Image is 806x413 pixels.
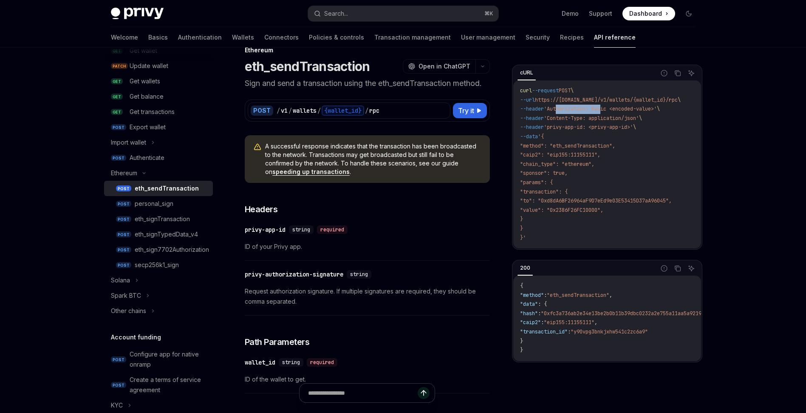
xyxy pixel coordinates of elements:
span: "caip2" [520,319,541,326]
div: Authenticate [130,153,164,163]
img: dark logo [111,8,164,20]
span: : [568,328,571,335]
span: }' [520,234,526,241]
a: API reference [594,27,636,48]
a: POSTConfigure app for native onramp [104,347,213,372]
span: "y90vpg3bnkjxhw541c2zc6a9" [571,328,648,335]
div: personal_sign [135,199,173,209]
p: Sign and send a transaction using the eth_sendTransaction method. [245,77,490,89]
span: --header [520,115,544,122]
span: "eth_sendTransaction" [547,292,609,299]
button: Report incorrect code [659,263,670,274]
svg: Warning [253,143,262,151]
div: / [277,106,280,115]
span: Open in ChatGPT [419,62,470,71]
span: \ [633,124,636,131]
div: Other chains [111,306,146,316]
span: 'Authorization: Basic <encoded-value>' [544,105,657,112]
span: "0xfc3a736ab2e34e13be2b0b11b39dbc0232a2e755a11aa5a9219890d3b2c6c7d8" [541,310,743,317]
span: --url [520,97,535,103]
span: GET [111,94,123,100]
div: / [365,106,368,115]
span: , [594,319,597,326]
div: Update wallet [130,61,168,71]
span: } [520,225,523,232]
div: Ethereum [111,168,137,178]
button: Ask AI [686,68,697,79]
span: Try it [458,105,474,116]
span: , [609,292,612,299]
span: "transaction_id" [520,328,568,335]
span: } [520,216,523,222]
div: cURL [518,68,536,78]
div: Solana [111,275,130,285]
span: curl [520,87,532,94]
span: "sponsor": true, [520,170,568,177]
div: Get balance [130,91,164,102]
div: Spark BTC [111,291,141,301]
button: Report incorrect code [659,68,670,79]
div: Configure app for native onramp [130,349,208,370]
span: } [520,347,523,353]
span: POST [116,247,131,253]
span: "value": "0x2386F26FC10000", [520,207,603,214]
button: Try it [453,103,487,118]
span: 'privy-app-id: <privy-app-id>' [544,124,633,131]
button: Toggle dark mode [682,7,696,20]
a: POSTeth_signTransaction [104,211,213,227]
h5: Account funding [111,332,161,342]
a: POSTExport wallet [104,120,213,135]
div: Create a terms of service agreement [130,375,208,395]
span: : [538,310,541,317]
div: eth_signTransaction [135,214,190,224]
a: POSTeth_sendTransaction [104,181,213,196]
div: required [317,225,348,234]
div: secp256k1_sign [135,260,179,270]
span: "method": "eth_sendTransaction", [520,142,615,149]
span: POST [116,216,131,222]
a: GETGet wallets [104,74,213,89]
div: POST [251,105,273,116]
span: POST [111,124,126,131]
a: POSTeth_sign7702Authorization [104,242,213,257]
h1: eth_sendTransaction [245,59,370,74]
a: POSTsecp256k1_sign [104,257,213,273]
div: / [288,106,292,115]
div: wallets [293,106,317,115]
span: "transaction": { [520,188,568,195]
span: string [292,226,310,233]
div: Search... [324,9,348,19]
span: --request [532,87,559,94]
div: Ethereum [245,46,490,54]
a: speeding up transactions [272,168,350,176]
button: Copy the contents from the code block [672,263,683,274]
span: GET [111,109,123,115]
a: Recipes [560,27,584,48]
div: eth_sendTransaction [135,183,199,194]
span: A successful response indicates that the transaction has been broadcasted to the network. Transac... [265,142,481,176]
span: POST [559,87,571,94]
span: "chain_type": "ethereum", [520,161,594,168]
a: Wallets [232,27,254,48]
span: PATCH [111,63,128,69]
span: "data" [520,301,538,308]
span: POST [116,201,131,207]
span: POST [111,155,126,161]
span: \ [639,115,642,122]
a: Connectors [264,27,299,48]
a: POSTCreate a terms of service agreement [104,372,213,398]
button: Open in ChatGPT [403,59,475,74]
div: eth_sign7702Authorization [135,245,209,255]
div: wallet_id [245,358,275,367]
span: "caip2": "eip155:11155111", [520,151,600,158]
span: --header [520,124,544,131]
a: User management [461,27,515,48]
span: Path Parameters [245,336,310,348]
button: Ask AI [686,263,697,274]
div: KYC [111,400,123,410]
div: Get wallets [130,76,160,86]
span: { [520,282,523,289]
span: POST [116,262,131,268]
span: https://[DOMAIN_NAME]/v1/wallets/{wallet_id}/rpc [535,97,678,103]
a: Basics [148,27,168,48]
